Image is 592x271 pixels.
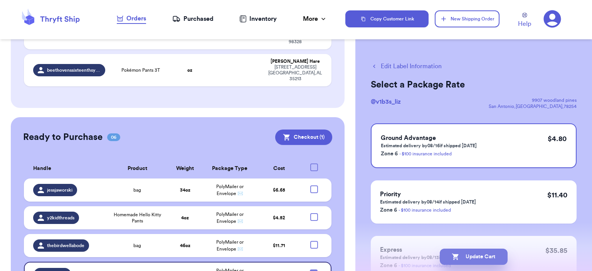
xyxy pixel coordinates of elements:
span: $ 4.52 [273,215,285,220]
strong: 34 oz [180,188,190,192]
span: PolyMailer or Envelope ✉️ [216,184,244,196]
span: Ground Advantage [381,135,436,141]
div: Orders [117,14,146,23]
button: Edit Label Information [371,62,442,71]
div: More [303,14,327,24]
button: New Shipping Order [435,10,499,27]
h2: Ready to Purchase [23,131,103,143]
button: Checkout (1) [275,130,332,145]
span: bag [133,187,141,193]
span: y2kidthreads [47,215,74,221]
a: Inventory [239,14,277,24]
span: Help [518,19,531,29]
button: Update Cart [440,249,508,265]
span: beethovenssixteenthsymphony [47,67,101,73]
div: 9907 woodland pines [489,97,577,103]
th: Package Type [203,159,257,178]
span: Zone 6 [381,151,398,157]
div: [STREET_ADDRESS] [GEOGRAPHIC_DATA] , AL 35213 [268,64,322,82]
span: thebirdwellabode [47,242,84,249]
a: Purchased [172,14,214,24]
h2: Select a Package Rate [371,79,577,91]
span: Handle [33,165,51,173]
span: @ v1b3s_liz [371,99,401,105]
a: - $100 insurance included [399,208,451,212]
p: $ 4.80 [548,133,567,144]
div: San Antonio , [GEOGRAPHIC_DATA] , 78254 [489,103,577,109]
span: Priority [380,191,401,197]
p: Estimated delivery by 08/16 if shipped [DATE] [381,143,477,149]
span: $ 11.71 [273,243,285,248]
p: $ 11.40 [547,190,567,200]
button: Copy Customer Link [345,10,429,27]
span: bag [133,242,141,249]
a: - $100 insurance included [399,151,452,156]
span: Pokémon Pants 3T [121,67,160,73]
div: [PERSON_NAME] Hare [268,59,322,64]
span: PolyMailer or Envelope ✉️ [216,212,244,224]
strong: 4 oz [181,215,189,220]
th: Product [108,159,167,178]
span: 06 [107,133,120,141]
span: Homemade Hello Kitty Pants [112,212,163,224]
span: PolyMailer or Envelope ✉️ [216,240,244,251]
th: Weight [167,159,203,178]
span: $ 6.65 [273,188,285,192]
span: jessjaworski [47,187,72,193]
a: Help [518,13,531,29]
a: Orders [117,14,146,24]
strong: oz [187,68,192,72]
strong: 46 oz [180,243,190,248]
span: Zone 6 [380,207,397,213]
th: Cost [257,159,301,178]
p: Estimated delivery by 08/14 if shipped [DATE] [380,199,476,205]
